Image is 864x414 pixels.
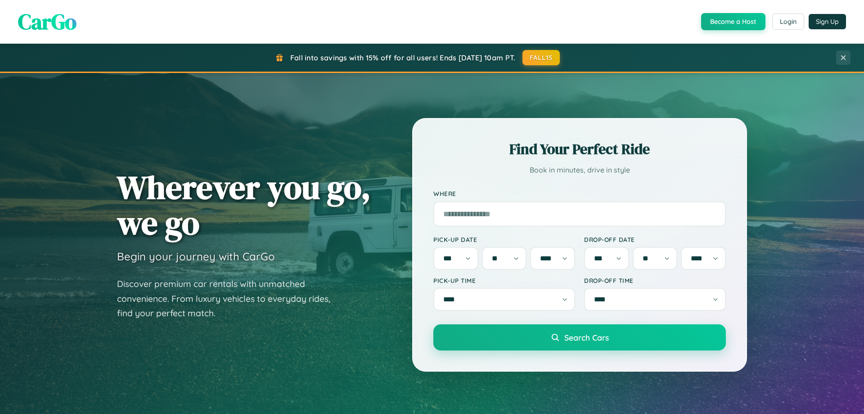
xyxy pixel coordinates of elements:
span: Search Cars [564,332,609,342]
h2: Find Your Perfect Ride [433,139,726,159]
button: Search Cars [433,324,726,350]
label: Pick-up Time [433,277,575,284]
button: Login [772,14,804,30]
button: Become a Host [701,13,765,30]
h1: Wherever you go, we go [117,169,371,241]
label: Drop-off Time [584,277,726,284]
button: FALL15 [522,50,560,65]
button: Sign Up [809,14,846,29]
label: Pick-up Date [433,236,575,243]
h3: Begin your journey with CarGo [117,250,275,263]
p: Discover premium car rentals with unmatched convenience. From luxury vehicles to everyday rides, ... [117,277,342,321]
span: Fall into savings with 15% off for all users! Ends [DATE] 10am PT. [290,53,516,62]
p: Book in minutes, drive in style [433,164,726,177]
span: CarGo [18,7,76,36]
label: Drop-off Date [584,236,726,243]
label: Where [433,190,726,198]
